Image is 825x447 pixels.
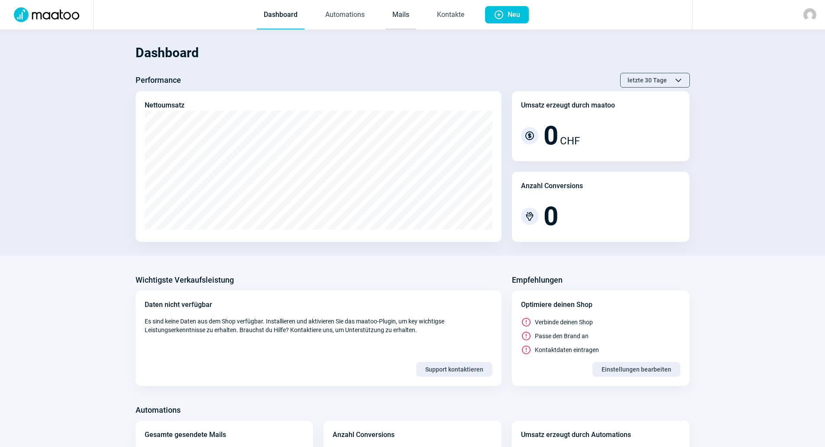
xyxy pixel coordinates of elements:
a: Kontakte [430,1,471,29]
a: Dashboard [257,1,304,29]
span: 0 [544,203,558,229]
span: 0 [544,123,558,149]
span: CHF [560,133,580,149]
a: Automations [318,1,372,29]
img: avatar [803,8,816,21]
div: Daten nicht verfügbar [145,300,492,310]
h3: Empfehlungen [512,273,563,287]
div: Nettoumsatz [145,100,184,111]
div: Optimiere deinen Shop [521,300,681,310]
div: Gesamte gesendete Mails [145,430,226,440]
span: Support kontaktieren [425,362,483,376]
div: Umsatz erzeugt durch maatoo [521,100,615,111]
h3: Wichtigste Verkaufsleistung [136,273,234,287]
a: Mails [385,1,416,29]
span: Passe den Brand an [535,332,589,340]
div: Anzahl Conversions [521,181,583,191]
button: Support kontaktieren [416,362,492,377]
div: Anzahl Conversions [333,430,395,440]
button: Neu [485,6,529,23]
span: Verbinde deinen Shop [535,318,593,326]
span: Es sind keine Daten aus dem Shop verfügbar. Installieren und aktivieren Sie das maatoo-Plugin, um... [145,317,492,334]
h1: Dashboard [136,38,690,68]
span: Neu [508,6,520,23]
span: letzte 30 Tage [628,73,667,87]
span: Kontaktdaten eintragen [535,346,599,354]
h3: Performance [136,73,181,87]
img: Logo [9,7,84,22]
div: Umsatz erzeugt durch Automations [521,430,631,440]
h3: Automations [136,403,181,417]
span: Einstellungen bearbeiten [602,362,671,376]
button: Einstellungen bearbeiten [592,362,680,377]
